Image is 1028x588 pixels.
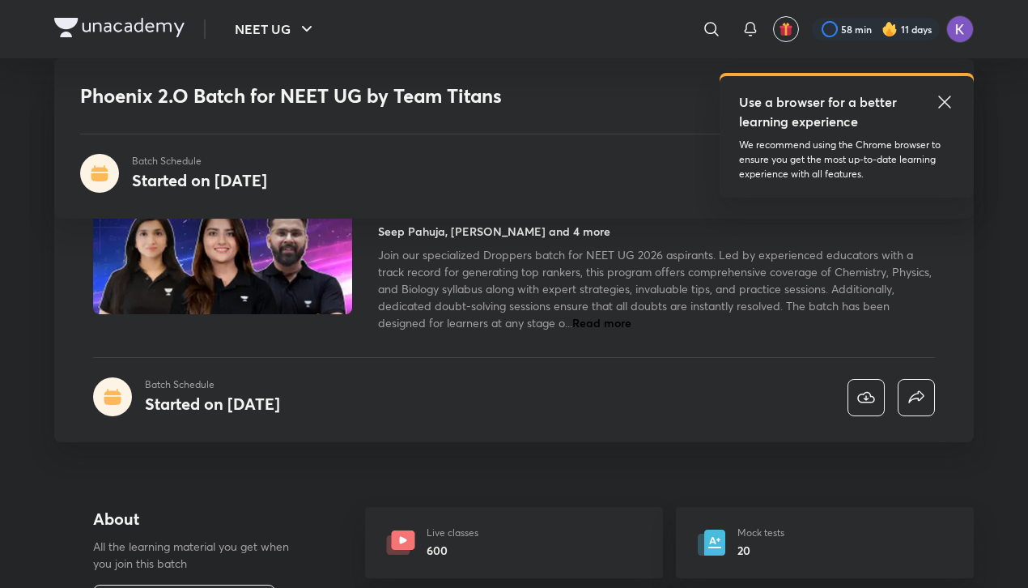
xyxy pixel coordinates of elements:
img: avatar [779,22,793,36]
p: Batch Schedule [145,377,280,392]
p: Batch Schedule [132,154,267,168]
img: Thumbnail [91,167,355,316]
h1: Phoenix 2.O Batch for NEET UG by Team Titans [80,84,714,108]
img: Company Logo [54,18,185,37]
span: Read more [572,315,631,330]
p: All the learning material you get when you join this batch [93,538,302,572]
h4: About [93,507,313,531]
h5: Use a browser for a better learning experience [739,92,900,131]
h4: Started on [DATE] [132,169,267,191]
p: Mock tests [737,526,784,540]
img: streak [881,21,898,37]
a: Company Logo [54,18,185,41]
h4: Seep Pahuja, [PERSON_NAME] and 4 more [378,223,610,240]
button: avatar [773,16,799,42]
p: Live classes [427,526,478,540]
button: NEET UG [225,13,326,45]
h4: Started on [DATE] [145,393,280,415]
p: We recommend using the Chrome browser to ensure you get the most up-to-date learning experience w... [739,138,954,181]
span: Join our specialized Droppers batch for NEET UG 2026 aspirants. Led by experienced educators with... [378,247,932,330]
img: Koyna Rana [946,15,974,43]
h6: 600 [427,542,478,559]
h6: 20 [737,542,784,559]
